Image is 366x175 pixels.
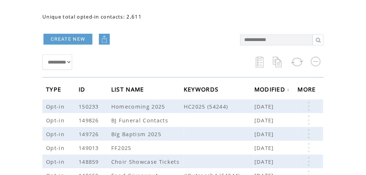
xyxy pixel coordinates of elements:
span: 149013 [79,144,101,151]
span: [DATE] [254,144,276,151]
a: CREATE NEW [43,34,92,45]
span: KEYWORDS [184,84,221,97]
span: Opt-in [46,144,66,151]
a: MODIFIED↓ [254,87,290,91]
a: LIST NAME [111,87,146,91]
span: Unique total opted-in contacts: 2,611 [42,13,142,20]
span: HC2025 (54244) [184,103,254,110]
span: 150233 [79,103,101,110]
span: Opt-in [46,103,66,110]
span: Choir Showcase Tickets [111,158,181,165]
span: Opt-in [46,158,66,165]
span: [DATE] [254,117,276,124]
span: ID [79,84,87,97]
span: Opt-in [46,130,66,138]
span: MORE [298,84,318,97]
img: upload.png [101,36,108,43]
span: TYPE [46,84,63,97]
span: MODIFIED [254,84,287,97]
span: [DATE] [254,130,276,138]
span: Big Baptism 2025 [111,130,163,138]
span: 148859 [79,158,101,165]
span: LIST NAME [111,84,146,97]
span: 149826 [79,117,101,124]
span: Homecoming 2025 [111,103,167,110]
span: 149726 [79,130,101,138]
span: FF2025 [111,144,133,151]
a: TYPE [46,87,63,91]
span: [DATE] [254,158,276,165]
span: [DATE] [254,103,276,110]
a: ID [79,87,87,91]
span: BJ Funeral Contacts [111,117,170,124]
span: Opt-in [46,117,66,124]
a: KEYWORDS [184,87,221,91]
